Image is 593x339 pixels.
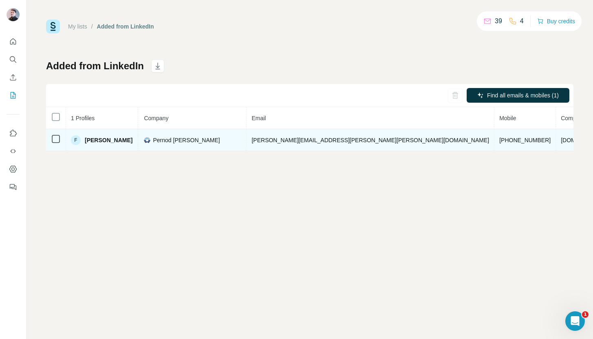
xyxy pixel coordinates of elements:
span: [PERSON_NAME][EMAIL_ADDRESS][PERSON_NAME][PERSON_NAME][DOMAIN_NAME] [251,137,489,143]
button: Quick start [7,34,20,49]
button: Use Surfe on LinkedIn [7,126,20,141]
button: Feedback [7,180,20,194]
img: Surfe Logo [46,20,60,33]
span: Email [251,115,266,121]
button: Search [7,52,20,67]
img: Avatar [7,8,20,21]
li: / [91,22,93,31]
span: Company [144,115,168,121]
span: Pernod [PERSON_NAME] [153,136,220,144]
div: Added from LinkedIn [97,22,154,31]
button: My lists [7,88,20,103]
button: Dashboard [7,162,20,176]
img: company-logo [144,137,150,143]
span: Mobile [499,115,516,121]
button: Enrich CSV [7,70,20,85]
span: [PERSON_NAME] [85,136,132,144]
h1: Added from LinkedIn [46,59,144,73]
p: 39 [495,16,502,26]
span: 1 [582,311,589,318]
button: Find all emails & mobiles (1) [467,88,569,103]
button: Buy credits [537,15,575,27]
button: Use Surfe API [7,144,20,158]
span: Find all emails & mobiles (1) [487,91,559,99]
span: 1 Profiles [71,115,95,121]
div: F [71,135,81,145]
a: My lists [68,23,87,30]
p: 4 [520,16,524,26]
span: [PHONE_NUMBER] [499,137,551,143]
iframe: Intercom live chat [565,311,585,331]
